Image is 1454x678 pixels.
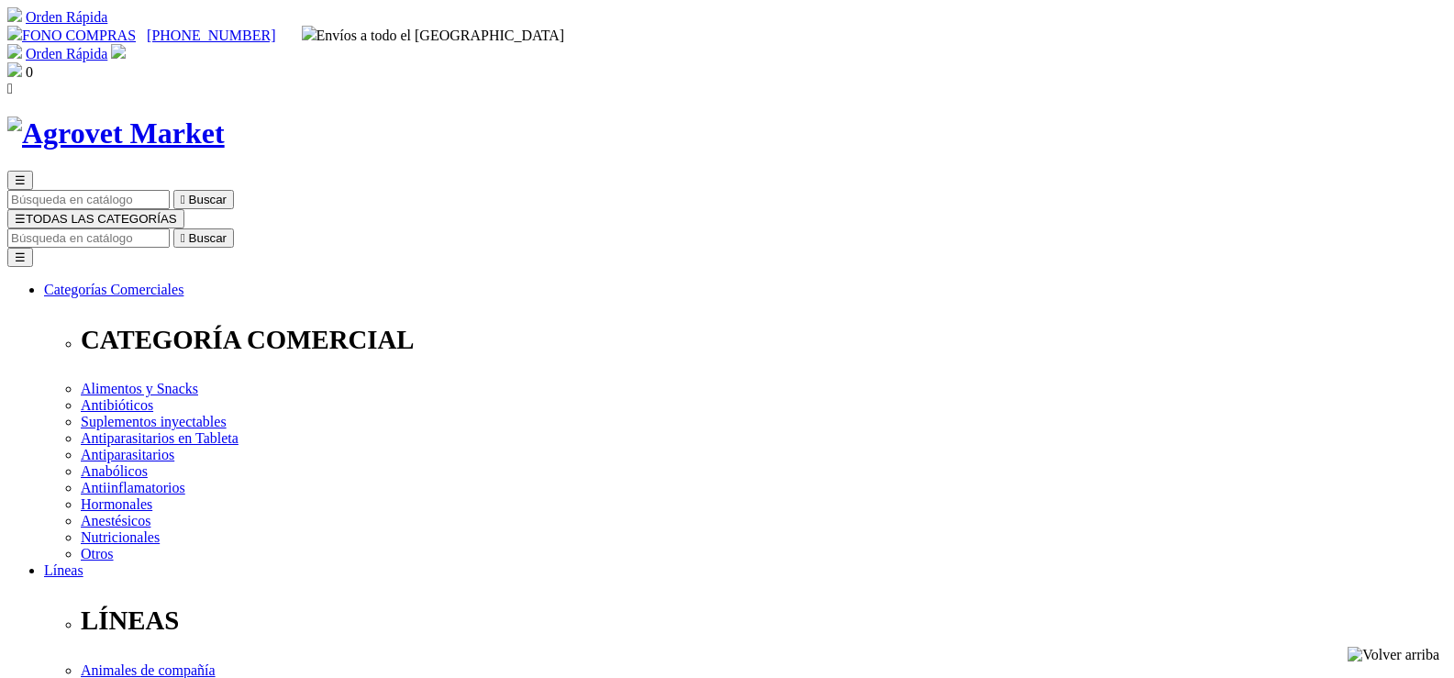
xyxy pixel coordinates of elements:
[81,463,148,479] a: Anabólicos
[111,46,126,61] a: Acceda a su cuenta de cliente
[81,381,198,396] a: Alimentos y Snacks
[81,480,185,495] a: Antiinflamatorios
[302,28,565,43] span: Envíos a todo el [GEOGRAPHIC_DATA]
[81,325,1447,355] p: CATEGORÍA COMERCIAL
[15,173,26,187] span: ☰
[81,447,174,462] a: Antiparasitarios
[26,9,107,25] a: Orden Rápida
[81,662,216,678] a: Animales de compañía
[181,231,185,245] i: 
[44,282,183,297] a: Categorías Comerciales
[7,209,184,228] button: ☰TODAS LAS CATEGORÍAS
[81,430,239,446] a: Antiparasitarios en Tableta
[7,117,225,150] img: Agrovet Market
[189,231,227,245] span: Buscar
[15,212,26,226] span: ☰
[7,81,13,96] i: 
[173,190,234,209] button:  Buscar
[173,228,234,248] button:  Buscar
[81,414,227,429] a: Suplementos inyectables
[7,7,22,22] img: shopping-cart.svg
[44,562,83,578] a: Líneas
[81,496,152,512] a: Hormonales
[81,606,1447,636] p: LÍNEAS
[7,171,33,190] button: ☰
[7,28,136,43] a: FONO COMPRAS
[26,46,107,61] a: Orden Rápida
[189,193,227,206] span: Buscar
[81,397,153,413] a: Antibióticos
[7,190,170,209] input: Buscar
[111,44,126,59] img: user.svg
[26,64,33,80] span: 0
[1348,647,1439,663] img: Volver arriba
[81,529,160,545] a: Nutricionales
[7,62,22,77] img: shopping-bag.svg
[7,248,33,267] button: ☰
[7,26,22,40] img: phone.svg
[81,513,150,528] a: Anestésicos
[7,228,170,248] input: Buscar
[147,28,275,43] a: [PHONE_NUMBER]
[81,546,114,561] a: Otros
[181,193,185,206] i: 
[7,44,22,59] img: shopping-cart.svg
[302,26,316,40] img: delivery-truck.svg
